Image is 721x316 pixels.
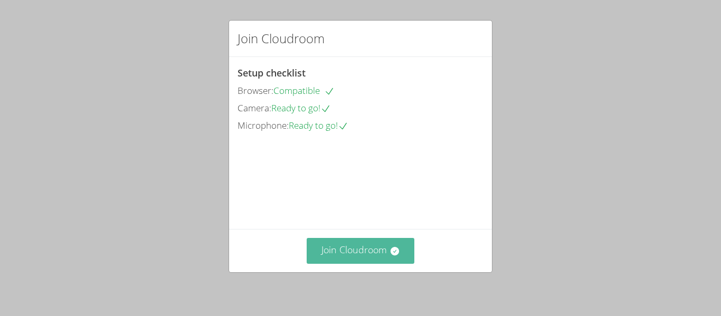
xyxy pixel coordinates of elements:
span: Ready to go! [289,119,348,131]
span: Camera: [238,102,271,114]
span: Compatible [273,84,335,97]
span: Microphone: [238,119,289,131]
button: Join Cloudroom [307,238,415,264]
h2: Join Cloudroom [238,29,325,48]
span: Browser: [238,84,273,97]
span: Ready to go! [271,102,331,114]
span: Setup checklist [238,66,306,79]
